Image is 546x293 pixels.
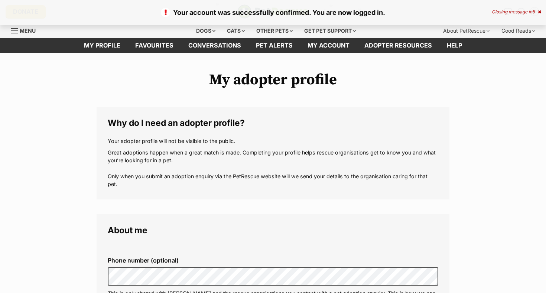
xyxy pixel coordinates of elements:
[299,23,361,38] div: Get pet support
[300,38,357,53] a: My account
[108,137,438,145] p: Your adopter profile will not be visible to the public.
[181,38,248,53] a: conversations
[251,23,298,38] div: Other pets
[11,23,41,37] a: Menu
[97,71,449,88] h1: My adopter profile
[222,23,250,38] div: Cats
[248,38,300,53] a: Pet alerts
[357,38,439,53] a: Adopter resources
[439,38,469,53] a: Help
[108,118,438,128] legend: Why do I need an adopter profile?
[108,257,438,264] label: Phone number (optional)
[20,27,36,34] span: Menu
[108,225,438,235] legend: About me
[77,38,128,53] a: My profile
[496,23,540,38] div: Good Reads
[438,23,495,38] div: About PetRescue
[128,38,181,53] a: Favourites
[108,149,438,188] p: Great adoptions happen when a great match is made. Completing your profile helps rescue organisat...
[191,23,221,38] div: Dogs
[97,107,449,199] fieldset: Why do I need an adopter profile?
